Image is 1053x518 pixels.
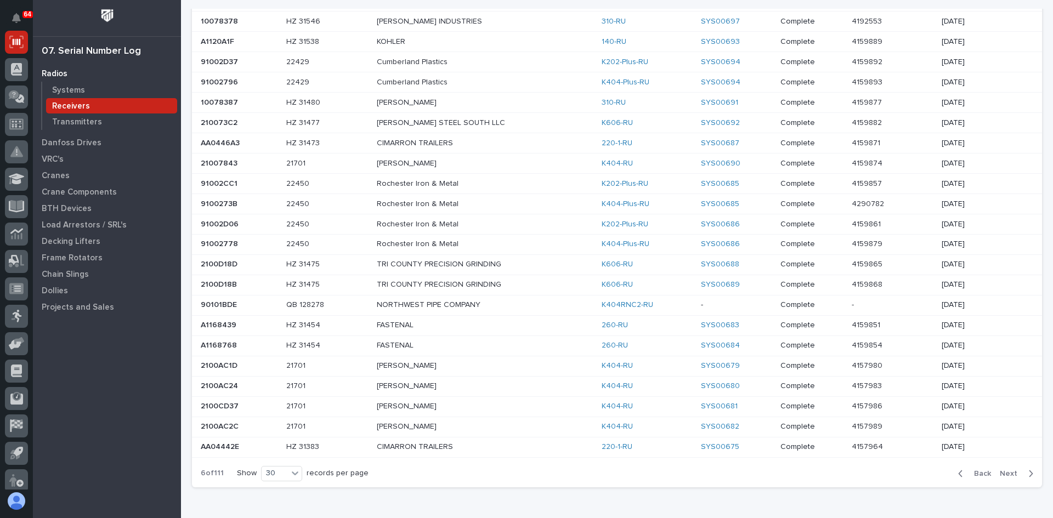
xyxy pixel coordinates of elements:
p: 4159871 [852,136,882,148]
p: 22450 [286,177,312,189]
p: Cumberland Plastics [377,58,569,67]
p: CIMARRON TRAILERS [377,139,569,148]
a: SYS00685 [701,179,739,189]
a: VRC's [33,151,181,167]
a: Projects and Sales [33,299,181,315]
tr: 2100D18B2100D18B HZ 31475HZ 31475 TRI COUNTY PRECISION GRINDINGK606-RU SYS00689 Complete415986841... [192,275,1042,295]
a: K404-Plus-RU [602,240,649,249]
p: 4159857 [852,177,884,189]
p: 2100CD37 [201,400,241,411]
p: 22450 [286,197,312,209]
p: [PERSON_NAME] [377,382,569,391]
p: [PERSON_NAME] [377,422,569,431]
tr: 9100273B9100273B 2245022450 Rochester Iron & MetalK404-Plus-RU SYS00685 Complete42907824290782 [D... [192,193,1042,214]
a: K404RNC2-RU [602,300,653,310]
p: 4159868 [852,278,885,289]
p: 2100AC2C [201,420,241,431]
p: [DATE] [942,58,1024,67]
a: Receivers [42,98,181,113]
p: A1120A1F [201,35,236,47]
p: 4159865 [852,258,885,269]
a: BTH Devices [33,200,181,217]
p: Complete [780,98,843,107]
p: - [852,298,856,310]
p: Rochester Iron & Metal [377,179,569,189]
p: 22429 [286,76,312,87]
tr: 1007837810078378 HZ 31546HZ 31546 [PERSON_NAME] INDUSTRIES310-RU SYS00697 Complete41925534192553 ... [192,12,1042,32]
a: SYS00686 [701,240,740,249]
a: SYS00679 [701,361,740,371]
a: K202-Plus-RU [602,220,648,229]
tr: 2100CD372100CD37 2170121701 [PERSON_NAME]K404-RU SYS00681 Complete41579864157986 [DATE] [192,396,1042,417]
p: 10078387 [201,96,240,107]
a: K404-RU [602,402,633,411]
p: AA0446A3 [201,136,242,148]
p: 4157964 [852,440,885,452]
tr: AA04442EAA04442E HZ 31383HZ 31383 CIMARRON TRAILERS220-1-RU SYS00675 Complete41579644157964 [DATE] [192,437,1042,457]
p: [PERSON_NAME] STEEL SOUTH LLC [377,118,569,128]
p: [DATE] [942,361,1024,371]
p: 9100273B [201,197,240,209]
tr: 2100784321007843 2170121701 [PERSON_NAME]K404-RU SYS00690 Complete41598744159874 [DATE] [192,153,1042,173]
a: Cranes [33,167,181,184]
p: [DATE] [942,442,1024,452]
p: 4157983 [852,379,884,391]
p: [DATE] [942,240,1024,249]
button: Notifications [5,7,28,30]
p: 91002D06 [201,218,241,229]
p: 91002D37 [201,55,240,67]
p: [DATE] [942,341,1024,350]
p: Complete [780,17,843,26]
a: Transmitters [42,114,181,129]
p: records per page [307,469,369,478]
a: Dollies [33,282,181,299]
tr: 1007838710078387 HZ 31480HZ 31480 [PERSON_NAME]310-RU SYS00691 Complete41598774159877 [DATE] [192,93,1042,113]
a: 220-1-RU [602,442,632,452]
a: Frame Rotators [33,249,181,266]
a: SYS00683 [701,321,739,330]
p: 2100AC24 [201,379,240,391]
p: 4157989 [852,420,885,431]
p: 4157986 [852,400,885,411]
p: [DATE] [942,382,1024,391]
a: SYS00692 [701,118,740,128]
a: K202-Plus-RU [602,179,648,189]
a: K404-Plus-RU [602,78,649,87]
a: Decking Lifters [33,233,181,249]
p: Load Arrestors / SRL's [42,220,127,230]
p: [DATE] [942,159,1024,168]
a: SYS00691 [701,98,738,107]
p: HZ 31454 [286,339,322,350]
p: AA04442E [201,440,241,452]
p: FASTENAL [377,341,569,350]
p: Projects and Sales [42,303,114,312]
a: 260-RU [602,341,628,350]
p: Complete [780,442,843,452]
p: Complete [780,159,843,168]
p: 21701 [286,379,308,391]
p: 2100D18B [201,278,239,289]
p: 21007843 [201,157,240,168]
a: SYS00694 [701,58,740,67]
tr: 210073C2210073C2 HZ 31477HZ 31477 [PERSON_NAME] STEEL SOUTH LLCK606-RU SYS00692 Complete415988241... [192,112,1042,133]
p: Complete [780,58,843,67]
p: 91002CC1 [201,177,240,189]
p: HZ 31454 [286,318,322,330]
p: [PERSON_NAME] [377,402,569,411]
tr: 91002D3791002D37 2242922429 Cumberland PlasticsK202-Plus-RU SYS00694 Complete41598924159892 [DATE] [192,52,1042,72]
p: Systems [52,86,85,95]
a: Load Arrestors / SRL's [33,217,181,233]
p: Complete [780,78,843,87]
p: Show [237,469,257,478]
tr: A1120A1FA1120A1F HZ 31538HZ 31538 KOHLER140-RU SYS00693 Complete41598894159889 [DATE] [192,32,1042,52]
a: SYS00687 [701,139,739,148]
p: Dollies [42,286,68,296]
p: Complete [780,37,843,47]
button: Back [949,469,995,479]
p: 4159892 [852,55,885,67]
button: Next [995,469,1042,479]
p: 210073C2 [201,116,240,128]
p: [DATE] [942,220,1024,229]
p: 91002778 [201,237,240,249]
p: TRI COUNTY PRECISION GRINDING [377,280,569,289]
